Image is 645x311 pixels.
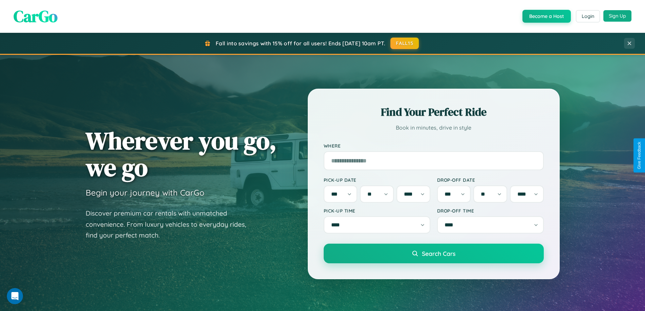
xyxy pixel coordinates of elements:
span: Fall into savings with 15% off for all users! Ends [DATE] 10am PT. [216,40,385,47]
h1: Wherever you go, we go [86,127,277,181]
p: Discover premium car rentals with unmatched convenience. From luxury vehicles to everyday rides, ... [86,208,255,241]
label: Drop-off Time [437,208,544,214]
h2: Find Your Perfect Ride [324,105,544,119]
p: Book in minutes, drive in style [324,123,544,133]
button: FALL15 [390,38,419,49]
button: Become a Host [522,10,571,23]
button: Sign Up [603,10,631,22]
span: Search Cars [422,250,455,257]
label: Drop-off Date [437,177,544,183]
label: Pick-up Date [324,177,430,183]
h3: Begin your journey with CarGo [86,187,205,198]
label: Pick-up Time [324,208,430,214]
div: Give Feedback [637,142,642,169]
button: Search Cars [324,244,544,263]
button: Login [576,10,600,22]
iframe: Intercom live chat [7,288,23,304]
label: Where [324,143,544,149]
span: CarGo [14,5,58,27]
